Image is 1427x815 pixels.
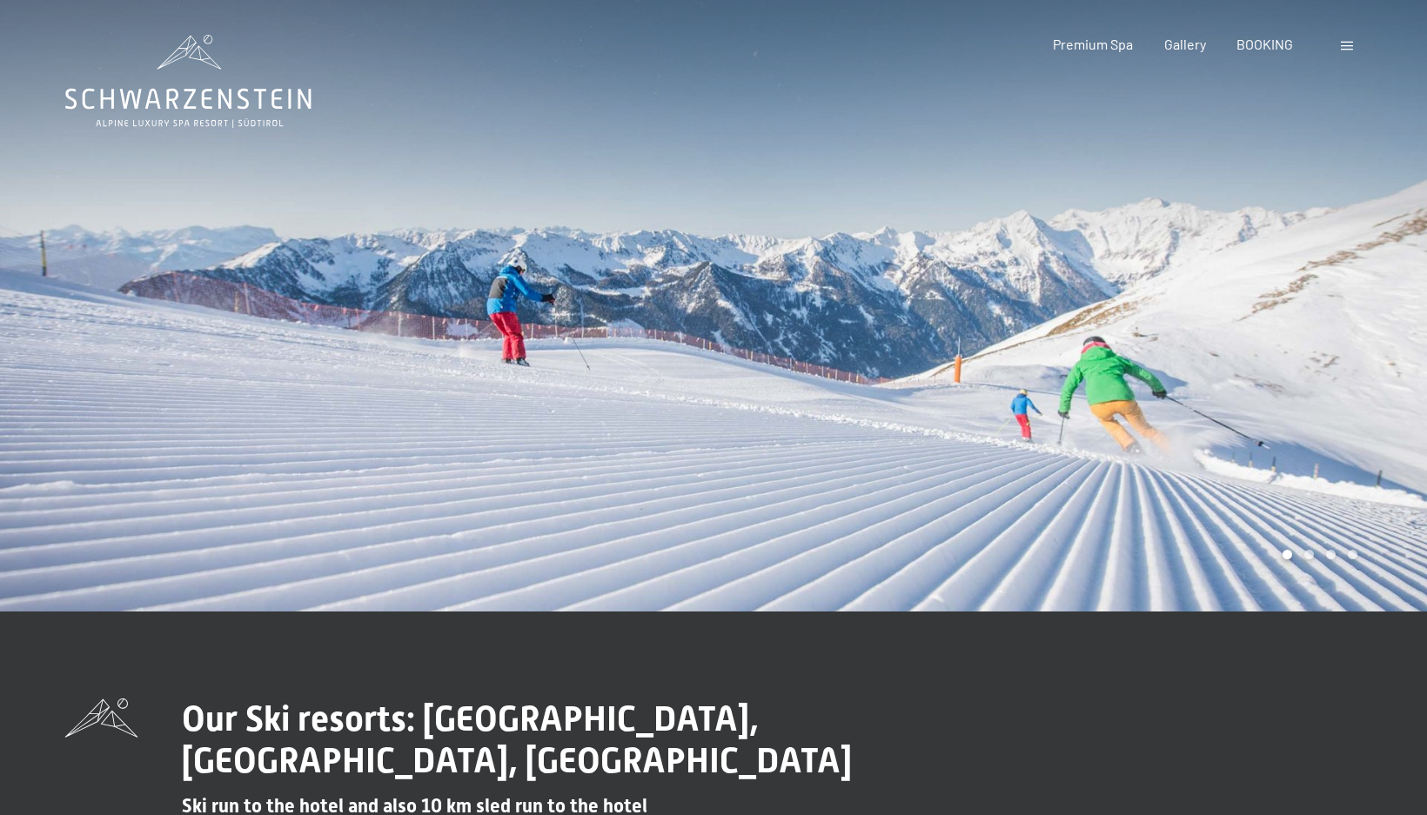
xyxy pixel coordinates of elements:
div: Carousel Page 2 [1304,550,1314,559]
div: Carousel Page 1 (Current Slide) [1283,550,1292,559]
a: Gallery [1164,36,1206,52]
span: Our Ski resorts: [GEOGRAPHIC_DATA], [GEOGRAPHIC_DATA], [GEOGRAPHIC_DATA] [182,698,852,781]
div: Carousel Page 3 [1326,550,1336,559]
div: Carousel Page 4 [1348,550,1357,559]
a: BOOKING [1236,36,1293,52]
div: Carousel Pagination [1276,550,1357,559]
a: Premium Spa [1053,36,1133,52]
